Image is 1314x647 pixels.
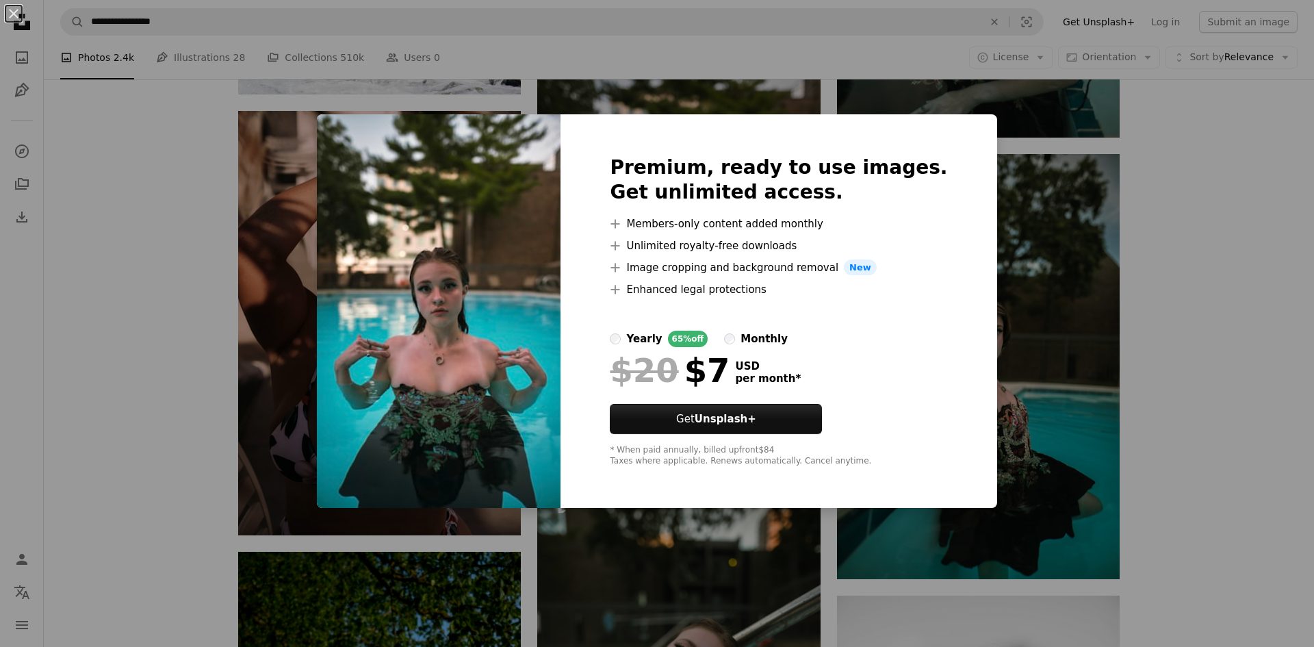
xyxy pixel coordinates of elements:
span: per month * [735,372,801,385]
li: Members-only content added monthly [610,216,947,232]
span: New [844,259,877,276]
h2: Premium, ready to use images. Get unlimited access. [610,155,947,205]
input: monthly [724,333,735,344]
span: $20 [610,353,678,388]
span: USD [735,360,801,372]
li: Enhanced legal protections [610,281,947,298]
img: premium_photo-1664379520160-5973bf4876ac [317,114,561,509]
input: yearly65%off [610,333,621,344]
div: * When paid annually, billed upfront $84 Taxes where applicable. Renews automatically. Cancel any... [610,445,947,467]
strong: Unsplash+ [695,413,756,425]
div: yearly [626,331,662,347]
div: 65% off [668,331,708,347]
div: monthly [740,331,788,347]
button: GetUnsplash+ [610,404,822,434]
li: Image cropping and background removal [610,259,947,276]
div: $7 [610,353,730,388]
li: Unlimited royalty-free downloads [610,238,947,254]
